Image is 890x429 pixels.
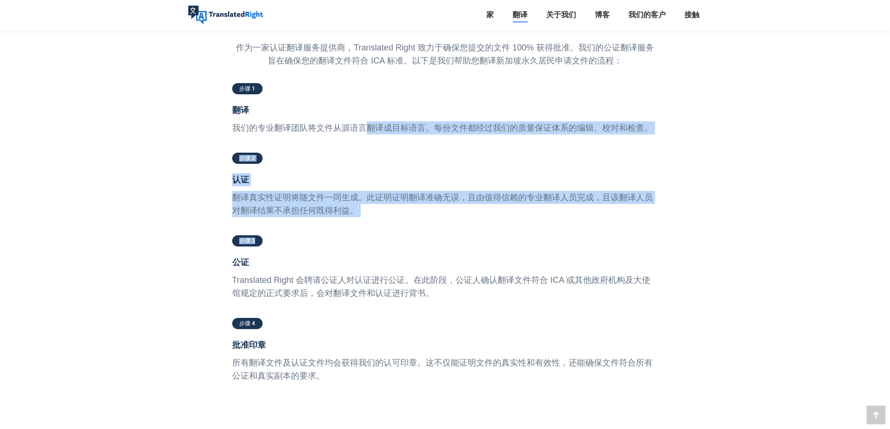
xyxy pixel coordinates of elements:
a: 接触 [682,8,702,21]
font: 翻译真实性证明将随文件一同生成。此证明证明翻译准确无误，且由值得信赖的专业翻译人员完成，且该翻译人员对翻译结果不承担任何既得利益。 [232,193,653,215]
font: 公证 [232,257,249,267]
font: 步骤 4 [239,320,255,327]
font: 所有翻译文件及认证文件均会获得我们的认可印章。这不仅能证明文件的真实性和有效性，还能确保文件符合所有公证和真实副本的要求。 [232,358,653,380]
font: 接触 [684,10,699,19]
a: 关于我们 [543,8,579,21]
font: 我们的专业翻译团队将文件从源语言翻译成目标语言。每份文件都经过我们的质量保证体系的编辑、校对和检查。 [232,123,653,133]
a: 我们的客户 [626,8,669,21]
a: 博客 [592,8,612,21]
font: 批准印章 [232,340,266,350]
font: 步骤 3 [239,238,255,244]
font: 家 [486,10,494,19]
font: 步骤 2 [239,155,255,162]
a: 翻译 [510,8,530,21]
font: 作为一家认证翻译服务提供商，Translated Right 致力于确保您提交的文件 100% 获得批准。我们的公证翻译服务旨在确保您的翻译文件符合 ICA 标准。以下是我们帮助您翻译新加坡永久... [236,43,654,65]
font: 博客 [595,10,610,19]
font: 我们的客户 [628,10,666,19]
font: 关于我们 [546,10,576,19]
font: 认证 [232,175,249,184]
a: 家 [484,8,497,21]
font: 步骤 1 [239,85,255,92]
img: 右译 [188,6,263,24]
a: 步骤 4 [232,318,263,329]
a: 步骤 2 [232,153,263,164]
a: 步骤 3 [232,235,263,246]
font: 翻译 [232,105,249,115]
font: Translated Right 会聘请公证人对认证进行公证。在此阶段，公证人确认翻译文件符合 ICA 或其他政府机构及大使馆规定的正式要求后，会对翻译文件和认证进行背书。 [232,275,650,298]
a: 步骤 1 [232,83,263,94]
font: 翻译 [513,10,527,19]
